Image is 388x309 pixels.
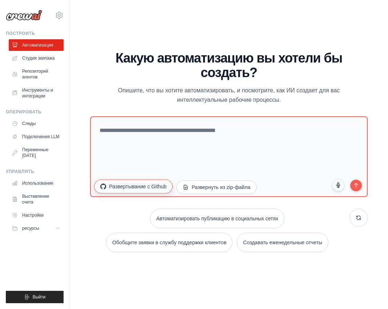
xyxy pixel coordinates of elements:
[9,222,64,234] button: ресурсы
[90,51,368,80] h1: Какую автоматизацию вы хотели бы создать?
[9,65,64,83] a: Репозиторий агентов
[237,233,328,252] button: Создавать еженедельные отчеты
[177,180,256,194] button: Развернуть из zip-файла
[9,52,64,64] a: Студия экипажа
[6,31,64,36] div: Построить
[9,190,64,208] a: Выставление счета
[22,225,39,231] span: ресурсы
[352,274,388,309] div: Видит чат
[9,84,64,102] a: Инструменты и интеграции
[6,10,42,21] img: Логотип
[107,86,351,105] p: Опишите, что вы хотите автоматизировать, и посмотрите, как ИИ создает для вас интеллектуальные ра...
[6,109,64,115] div: ОПЕРИРОВАТЬ
[9,118,64,129] a: Следы
[9,131,64,143] a: Подключения LLM
[9,144,64,161] a: Переменные [DATE]
[33,294,46,300] span: Выйти
[9,209,64,221] a: Настройки
[94,180,173,193] button: Развертывание с Github
[106,233,233,252] button: Обобщите заявки в службу поддержки клиентов
[352,274,388,309] iframe: Виджет чата
[9,39,64,51] a: Автоматизация
[6,291,64,303] button: Выйти
[150,209,284,228] button: Автоматизировать публикацию в социальных сетях
[6,169,64,174] div: Управлять
[9,177,64,189] a: Использование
